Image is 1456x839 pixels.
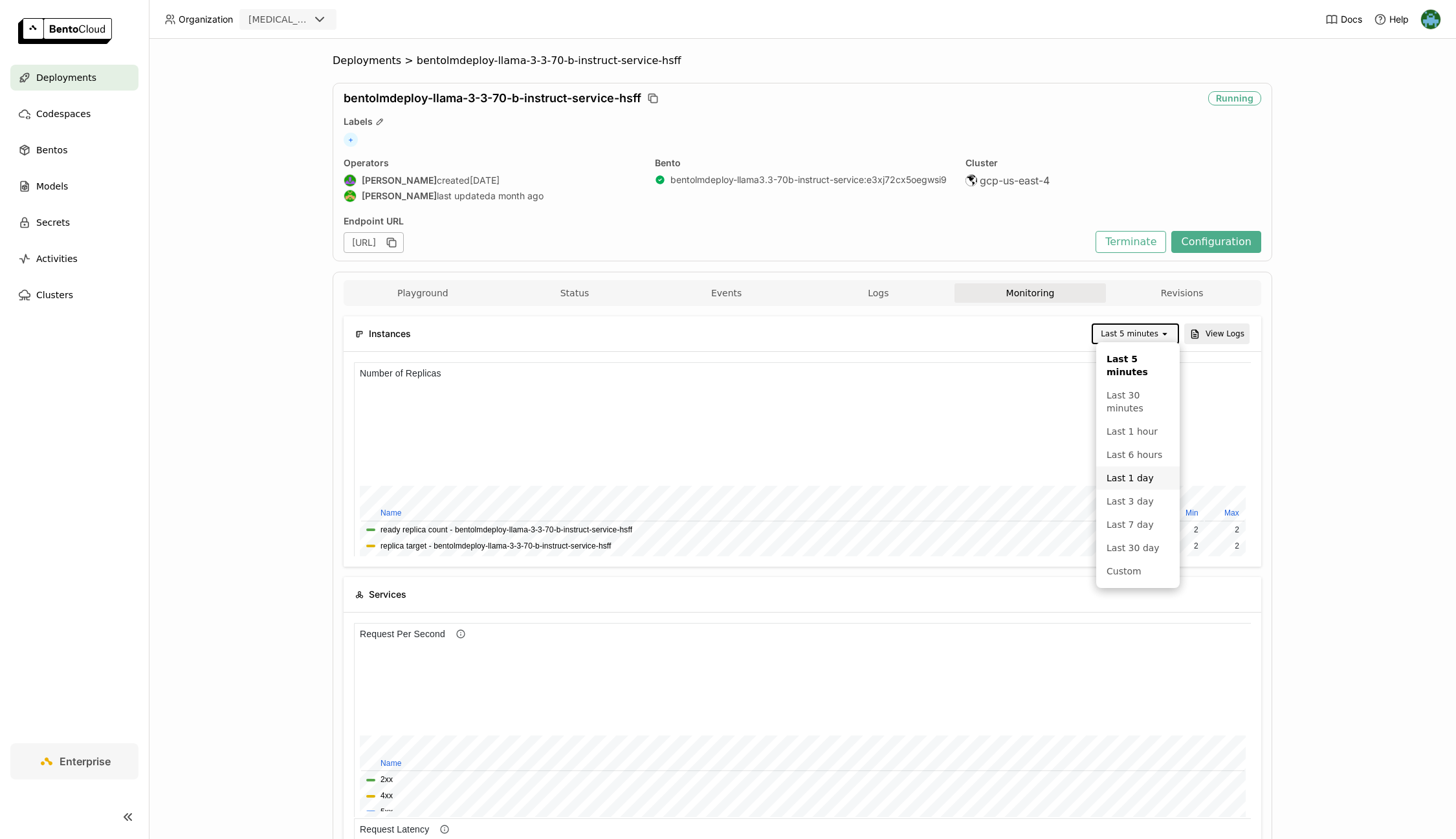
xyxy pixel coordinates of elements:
strong: [PERSON_NAME] [362,190,437,202]
button: bentolmdeploy-llama-3-3-70-b-instruct-service-hsff [27,178,204,190]
button: Terminate [1096,231,1166,253]
td: 543 GB [256,160,294,175]
div: Last 1 day [1107,472,1169,485]
iframe: Number of Replicas [354,362,1251,556]
a: bentolmdeploy-llama3.3-70b-instruct-service:e3xj72cx5oegwsi9 [670,174,947,186]
td: 272 GB [256,177,294,191]
th: name [7,133,890,149]
div: Cluster [965,157,1261,169]
a: Secrets [10,210,138,235]
div: Running [1208,91,1261,105]
h6: GPU Memory Usage [1,4,96,18]
div: Last 30 day [1107,541,1169,554]
button: Monitoring [954,283,1107,303]
td: 3.69 GiB [357,160,399,175]
span: Clusters [36,287,73,303]
span: gcp-us-east-4 [980,174,1050,187]
td: 1.84 GiB [357,177,399,191]
a: Docs [1325,13,1362,26]
span: a month ago [491,190,544,202]
button: Configuration [1171,231,1261,253]
td: 543 GB [210,160,255,175]
span: Deployments [333,54,401,67]
span: bentolmdeploy-llama-3-3-70-b-instruct-service-hsff [417,54,681,67]
td: 197% [256,160,294,175]
td: 3.70 GiB [312,160,357,175]
div: Bento [655,157,951,169]
div: [URL] [344,232,404,253]
div: [MEDICAL_DATA] [248,13,309,26]
button: P90 [27,183,41,195]
ul: Menu [1096,342,1180,588]
img: Steve Guo [344,190,356,202]
th: Minimum Value [363,144,401,159]
th: name [7,144,209,159]
img: logo [18,18,112,44]
h6: GPU Memory Bandwidth Usage [1,4,142,18]
th: Average Value [317,144,362,159]
button: Total [27,162,43,174]
span: > [401,54,417,67]
iframe: Request Per Second [354,623,1251,817]
img: Shenyang Zhao [344,175,356,186]
nav: Breadcrumbs navigation [333,54,1272,67]
div: Endpoint URL [344,215,1089,227]
a: Enterprise [10,743,138,779]
button: Average [27,151,56,163]
th: Average Value [210,144,255,159]
div: Custom [1107,565,1169,578]
td: 410% [317,160,362,175]
td: 408% [363,160,401,175]
strong: [PERSON_NAME] [362,175,437,186]
div: Operators [344,157,639,169]
td: 272 GB [210,177,255,191]
button: 5xx [27,183,39,195]
th: Minimum Value [256,144,294,159]
th: name [7,144,316,159]
span: Bentos [36,142,67,158]
td: 1.85 GiB [400,177,441,191]
h6: CPU Usage [1,4,60,18]
th: Maximum Value [402,144,441,159]
div: Last 5 minutes [1101,327,1158,340]
td: 204% [363,177,401,191]
td: 195% [210,177,255,191]
span: Instances [369,327,411,341]
a: Codespaces [10,101,138,127]
td: 194% [256,177,294,191]
div: Last 1 hour [1107,425,1169,438]
span: Services [369,587,406,602]
div: Last 5 minutes [1107,353,1169,378]
a: Activities [10,246,138,272]
td: 205% [317,177,362,191]
td: 1.85 GiB [312,177,357,191]
h6: Memory Usage [1,4,74,18]
button: P50 [27,167,41,179]
span: Logs [868,287,888,299]
div: Last 6 hours [1107,448,1169,461]
span: Models [36,179,68,194]
span: + [344,133,358,147]
span: Help [1389,14,1409,25]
